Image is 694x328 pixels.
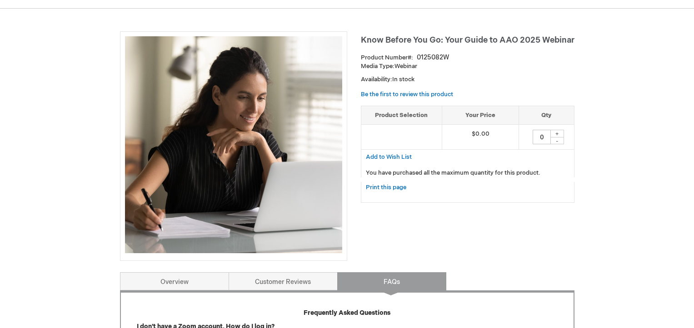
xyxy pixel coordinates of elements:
[361,75,574,84] p: Availability:
[304,309,390,317] strong: Frequently Asked Questions
[442,106,519,125] th: Your Price
[361,63,394,70] strong: Media Type:
[125,36,342,253] img: Know Before You Go: Your Guide to AAO 2025 Webinar
[550,130,564,137] div: +
[519,106,574,125] th: Qty
[442,125,519,150] td: $0.00
[550,137,564,144] div: -
[337,272,446,290] a: FAQs
[361,54,413,61] strong: Product Number
[361,91,453,98] a: Be the first to review this product
[361,62,574,71] p: Webinar
[392,76,414,83] span: In stock
[366,169,569,177] p: You have purchased all the maximum quantity for this product.
[361,106,442,125] th: Product Selection
[366,182,406,193] a: Print this page
[366,153,412,161] a: Add to Wish List
[229,272,338,290] a: Customer Reviews
[417,53,449,62] div: 0125082W
[533,130,551,144] input: Qty
[361,35,574,45] span: Know Before You Go: Your Guide to AAO 2025 Webinar
[120,272,229,290] a: Overview
[366,153,412,161] span: Add to Wish List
